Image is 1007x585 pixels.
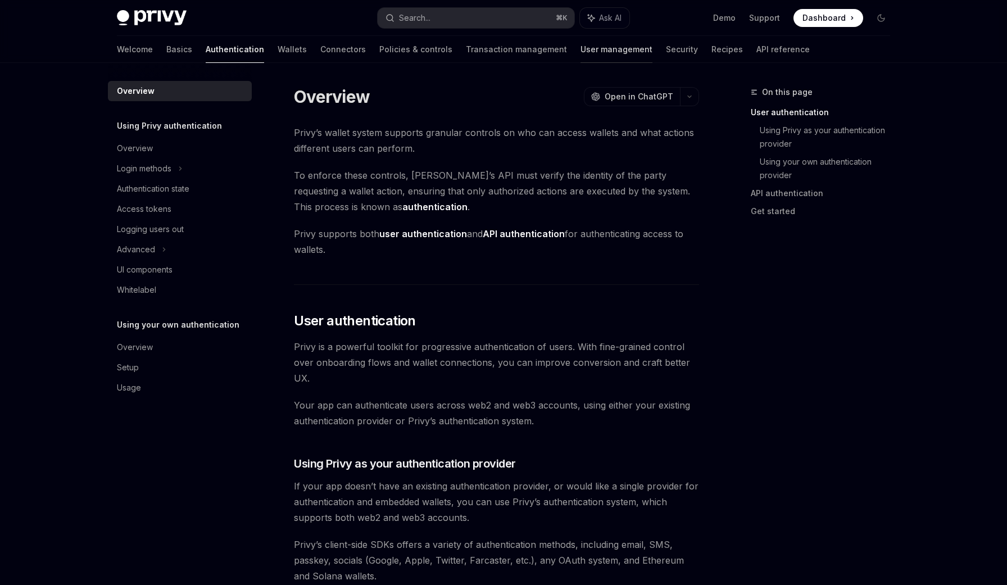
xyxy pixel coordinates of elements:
a: Setup [108,357,252,378]
a: API authentication [751,184,899,202]
div: Advanced [117,243,155,256]
a: Using Privy as your authentication provider [760,121,899,153]
span: On this page [762,85,813,99]
a: Usage [108,378,252,398]
div: Authentication state [117,182,189,196]
span: ⌘ K [556,13,568,22]
button: Ask AI [580,8,629,28]
div: Access tokens [117,202,171,216]
div: Logging users out [117,223,184,236]
h1: Overview [294,87,370,107]
a: Support [749,12,780,24]
a: Authentication state [108,179,252,199]
a: Overview [108,337,252,357]
a: Overview [108,81,252,101]
a: Overview [108,138,252,158]
a: Security [666,36,698,63]
img: dark logo [117,10,187,26]
button: Toggle dark mode [872,9,890,27]
a: Transaction management [466,36,567,63]
a: Connectors [320,36,366,63]
strong: user authentication [379,228,467,239]
a: Dashboard [793,9,863,27]
a: Using your own authentication provider [760,153,899,184]
strong: authentication [402,201,468,212]
strong: API authentication [483,228,565,239]
a: API reference [756,36,810,63]
span: Privy is a powerful toolkit for progressive authentication of users. With fine-grained control ov... [294,339,699,386]
span: Privy’s client-side SDKs offers a variety of authentication methods, including email, SMS, passke... [294,537,699,584]
a: Whitelabel [108,280,252,300]
a: Wallets [278,36,307,63]
a: Policies & controls [379,36,452,63]
span: Using Privy as your authentication provider [294,456,516,471]
a: Welcome [117,36,153,63]
span: To enforce these controls, [PERSON_NAME]’s API must verify the identity of the party requesting a... [294,167,699,215]
div: Usage [117,381,141,394]
div: Login methods [117,162,171,175]
a: User management [580,36,652,63]
div: Setup [117,361,139,374]
span: Your app can authenticate users across web2 and web3 accounts, using either your existing authent... [294,397,699,429]
span: Privy supports both and for authenticating access to wallets. [294,226,699,257]
div: Overview [117,142,153,155]
a: Get started [751,202,899,220]
div: Search... [399,11,430,25]
a: Basics [166,36,192,63]
span: If your app doesn’t have an existing authentication provider, or would like a single provider for... [294,478,699,525]
span: Dashboard [802,12,846,24]
div: Whitelabel [117,283,156,297]
span: User authentication [294,312,416,330]
span: Open in ChatGPT [605,91,673,102]
div: UI components [117,263,173,276]
button: Open in ChatGPT [584,87,680,106]
a: User authentication [751,103,899,121]
a: Logging users out [108,219,252,239]
button: Search...⌘K [378,8,574,28]
a: UI components [108,260,252,280]
a: Demo [713,12,736,24]
a: Authentication [206,36,264,63]
span: Privy’s wallet system supports granular controls on who can access wallets and what actions diffe... [294,125,699,156]
div: Overview [117,341,153,354]
a: Recipes [711,36,743,63]
h5: Using your own authentication [117,318,239,332]
span: Ask AI [599,12,622,24]
a: Access tokens [108,199,252,219]
div: Overview [117,84,155,98]
h5: Using Privy authentication [117,119,222,133]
